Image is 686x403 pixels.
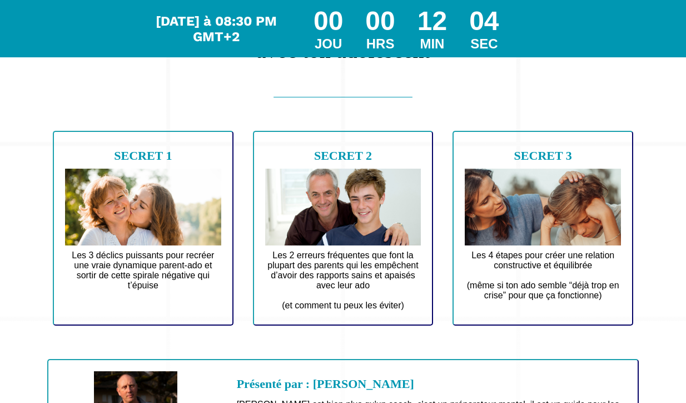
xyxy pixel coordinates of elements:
[465,169,621,245] img: 6e5ea48f4dd0521e46c6277ff4d310bb_Design_sans_titre_5.jpg
[417,6,447,36] div: 12
[65,248,221,303] text: Les 3 déclics puissants pour recréer une vraie dynamique parent-ado et sortir de cette spirale né...
[314,36,343,52] div: JOU
[465,248,621,303] text: Les 4 étapes pour créer une relation constructive et équilibrée (même si ton ado semble “déjà tro...
[265,248,421,313] text: Les 2 erreurs fréquentes que font la plupart des parents qui les empêchent d’avoir des rapports s...
[314,6,343,36] div: 00
[365,36,395,52] div: HRS
[156,13,277,45] span: [DATE] à 08:30 PM GMT+2
[417,36,447,52] div: MIN
[237,377,414,391] b: Présenté par : [PERSON_NAME]
[514,149,572,163] b: SECRET 3
[65,169,221,245] img: d70f9ede54261afe2763371d391305a3_Design_sans_titre_4.jpg
[469,6,499,36] div: 04
[265,169,421,245] img: 774e71fe38cd43451293438b60a23fce_Design_sans_titre_1.jpg
[469,36,499,52] div: SEC
[153,13,280,45] div: Le webinar commence dans...
[365,6,395,36] div: 00
[114,149,172,163] b: SECRET 1
[314,149,372,163] b: SECRET 2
